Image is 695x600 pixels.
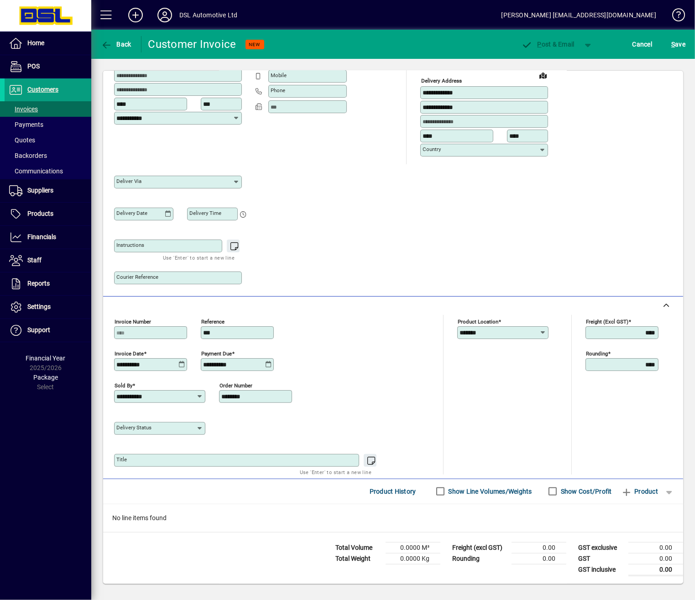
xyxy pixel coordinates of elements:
[5,132,91,148] a: Quotes
[116,178,141,184] mat-label: Deliver via
[116,210,147,216] mat-label: Delivery date
[586,318,628,324] mat-label: Freight (excl GST)
[370,484,416,499] span: Product History
[538,41,542,48] span: P
[617,483,663,500] button: Product
[33,374,58,381] span: Package
[116,424,152,431] mat-label: Delivery status
[101,41,131,48] span: Back
[574,553,628,564] td: GST
[201,318,225,324] mat-label: Reference
[115,350,144,356] mat-label: Invoice date
[116,456,127,463] mat-label: Title
[5,319,91,342] a: Support
[5,32,91,55] a: Home
[512,542,566,553] td: 0.00
[671,41,675,48] span: S
[116,274,158,280] mat-label: Courier Reference
[9,105,38,113] span: Invoices
[163,252,235,263] mat-hint: Use 'Enter' to start a new line
[621,484,658,499] span: Product
[671,37,685,52] span: ave
[628,564,683,575] td: 0.00
[448,553,512,564] td: Rounding
[5,203,91,225] a: Products
[99,36,134,52] button: Back
[179,8,237,22] div: DSL Automotive Ltd
[331,542,386,553] td: Total Volume
[448,542,512,553] td: Freight (excl GST)
[9,152,47,159] span: Backorders
[27,326,50,334] span: Support
[201,350,232,356] mat-label: Payment due
[366,483,420,500] button: Product History
[5,226,91,249] a: Financials
[665,2,684,31] a: Knowledge Base
[574,542,628,553] td: GST exclusive
[5,179,91,202] a: Suppliers
[5,272,91,295] a: Reports
[91,36,141,52] app-page-header-button: Back
[5,148,91,163] a: Backorders
[502,8,656,22] div: [PERSON_NAME] [EMAIL_ADDRESS][DOMAIN_NAME]
[116,242,144,248] mat-label: Instructions
[536,68,550,83] a: View on map
[189,210,221,216] mat-label: Delivery time
[559,487,612,496] label: Show Cost/Profit
[27,303,51,310] span: Settings
[27,233,56,240] span: Financials
[5,249,91,272] a: Staff
[512,553,566,564] td: 0.00
[9,121,43,128] span: Payments
[27,256,42,264] span: Staff
[27,280,50,287] span: Reports
[458,318,498,324] mat-label: Product location
[249,42,261,47] span: NEW
[27,187,53,194] span: Suppliers
[5,296,91,318] a: Settings
[9,167,63,175] span: Communications
[121,7,150,23] button: Add
[628,553,683,564] td: 0.00
[27,39,44,47] span: Home
[574,564,628,575] td: GST inclusive
[386,542,440,553] td: 0.0000 M³
[271,87,285,94] mat-label: Phone
[115,318,151,324] mat-label: Invoice number
[115,382,132,388] mat-label: Sold by
[26,355,66,362] span: Financial Year
[5,117,91,132] a: Payments
[300,467,371,477] mat-hint: Use 'Enter' to start a new line
[628,542,683,553] td: 0.00
[27,210,53,217] span: Products
[447,487,532,496] label: Show Line Volumes/Weights
[103,504,683,532] div: No line items found
[630,36,655,52] button: Cancel
[517,36,579,52] button: Post & Email
[632,37,653,52] span: Cancel
[423,146,441,152] mat-label: Country
[271,72,287,78] mat-label: Mobile
[9,136,35,144] span: Quotes
[27,63,40,70] span: POS
[5,101,91,117] a: Invoices
[148,37,236,52] div: Customer Invoice
[5,163,91,179] a: Communications
[386,553,440,564] td: 0.0000 Kg
[27,86,58,93] span: Customers
[331,553,386,564] td: Total Weight
[669,36,688,52] button: Save
[219,382,252,388] mat-label: Order number
[586,350,608,356] mat-label: Rounding
[522,41,575,48] span: ost & Email
[5,55,91,78] a: POS
[150,7,179,23] button: Profile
